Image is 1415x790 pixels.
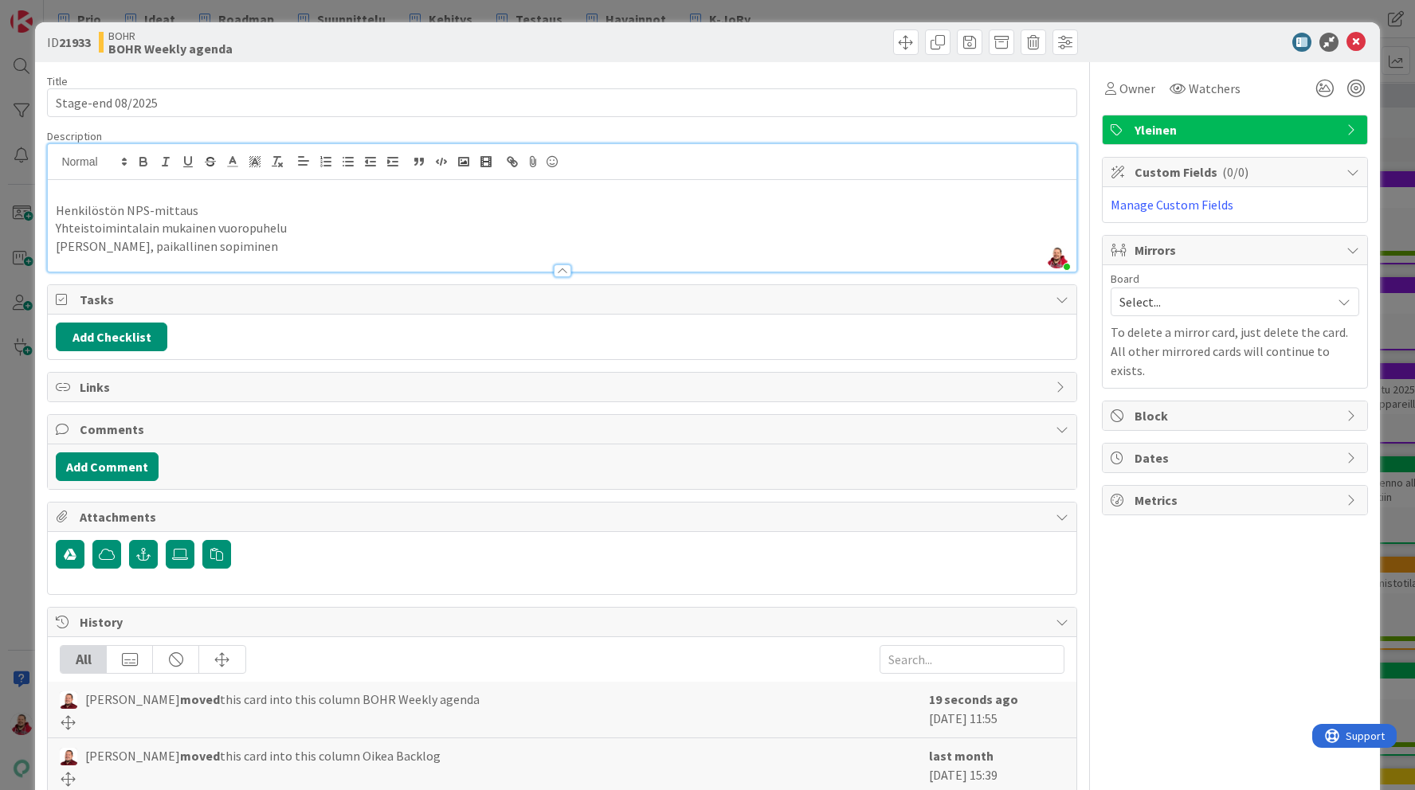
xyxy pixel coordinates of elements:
[59,34,91,50] b: 21933
[80,290,1047,309] span: Tasks
[56,323,167,351] button: Add Checklist
[1111,197,1233,213] a: Manage Custom Fields
[1135,448,1339,467] span: Dates
[880,645,1064,674] input: Search...
[108,42,233,55] b: BOHR Weekly agenda
[929,690,1064,729] div: [DATE] 11:55
[47,74,68,88] label: Title
[56,237,1068,256] p: [PERSON_NAME], paikallinen sopiminen
[1135,491,1339,510] span: Metrics
[929,691,1018,707] b: 19 seconds ago
[47,129,102,143] span: Description
[80,507,1047,526] span: Attachments
[1111,273,1139,284] span: Board
[80,377,1047,397] span: Links
[1135,406,1339,425] span: Block
[60,691,77,709] img: JS
[1119,291,1323,313] span: Select...
[108,29,233,42] span: BOHR
[80,420,1047,439] span: Comments
[60,748,77,765] img: JS
[1135,120,1339,139] span: Yleinen
[180,691,220,707] b: moved
[929,746,1064,786] div: [DATE] 15:39
[1046,246,1068,268] img: rJRasW2U2EjWY5qbspUOAKri0edkzqAk.jpeg
[180,748,220,764] b: moved
[929,748,994,764] b: last month
[47,33,91,52] span: ID
[1135,162,1339,182] span: Custom Fields
[47,88,1076,117] input: type card name here...
[1135,241,1339,260] span: Mirrors
[80,612,1047,632] span: History
[33,2,73,22] span: Support
[1222,164,1248,180] span: ( 0/0 )
[85,746,441,765] span: [PERSON_NAME] this card into this column Oikea Backlog
[1119,79,1155,98] span: Owner
[1111,323,1359,380] p: To delete a mirror card, just delete the card. All other mirrored cards will continue to exists.
[61,646,107,673] div: All
[56,452,159,481] button: Add Comment
[56,201,1068,220] p: Henkilöstön NPS-mittaus
[56,219,1068,237] p: Yhteistoimintalain mukainen vuoropuhelu
[1189,79,1241,98] span: Watchers
[85,690,480,709] span: [PERSON_NAME] this card into this column BOHR Weekly agenda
